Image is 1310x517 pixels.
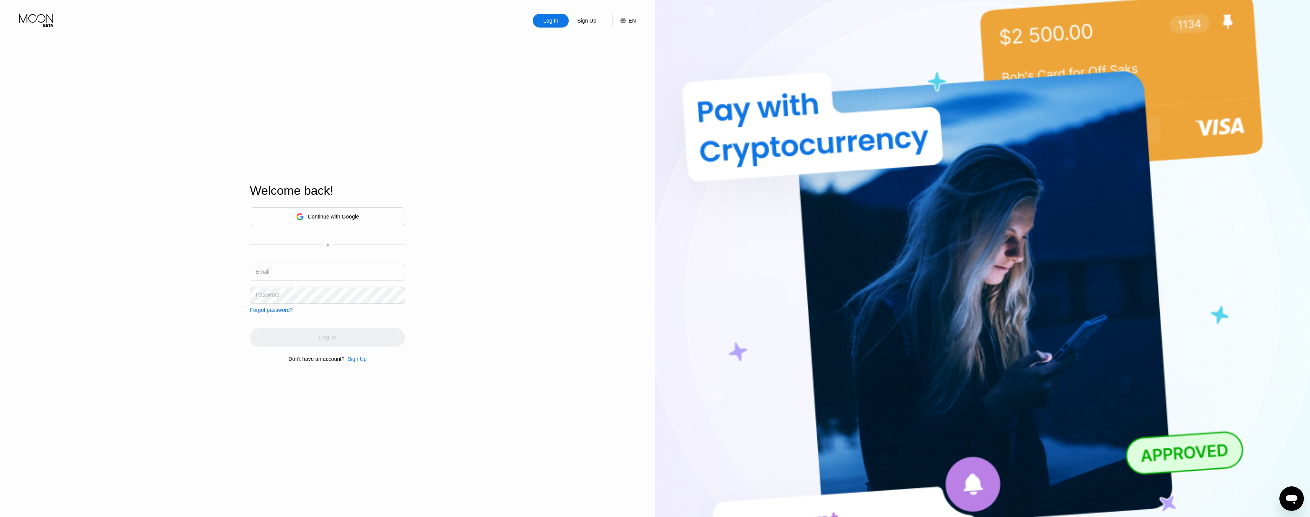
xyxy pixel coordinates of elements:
[308,214,359,220] div: Continue with Google
[345,356,367,362] div: Sign Up
[256,269,269,275] div: Email
[569,14,605,28] div: Sign Up
[250,184,405,198] div: Welcome back!
[256,292,279,298] div: Password
[288,356,345,362] div: Don't have an account?
[533,14,569,28] div: Log In
[325,242,330,248] div: or
[250,307,293,313] div: Forgot password?
[612,14,636,28] div: EN
[576,17,597,24] div: Sign Up
[250,207,405,226] div: Continue with Google
[1279,486,1304,511] iframe: Button to launch messaging window
[543,17,559,24] div: Log In
[628,18,636,24] div: EN
[348,356,367,362] div: Sign Up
